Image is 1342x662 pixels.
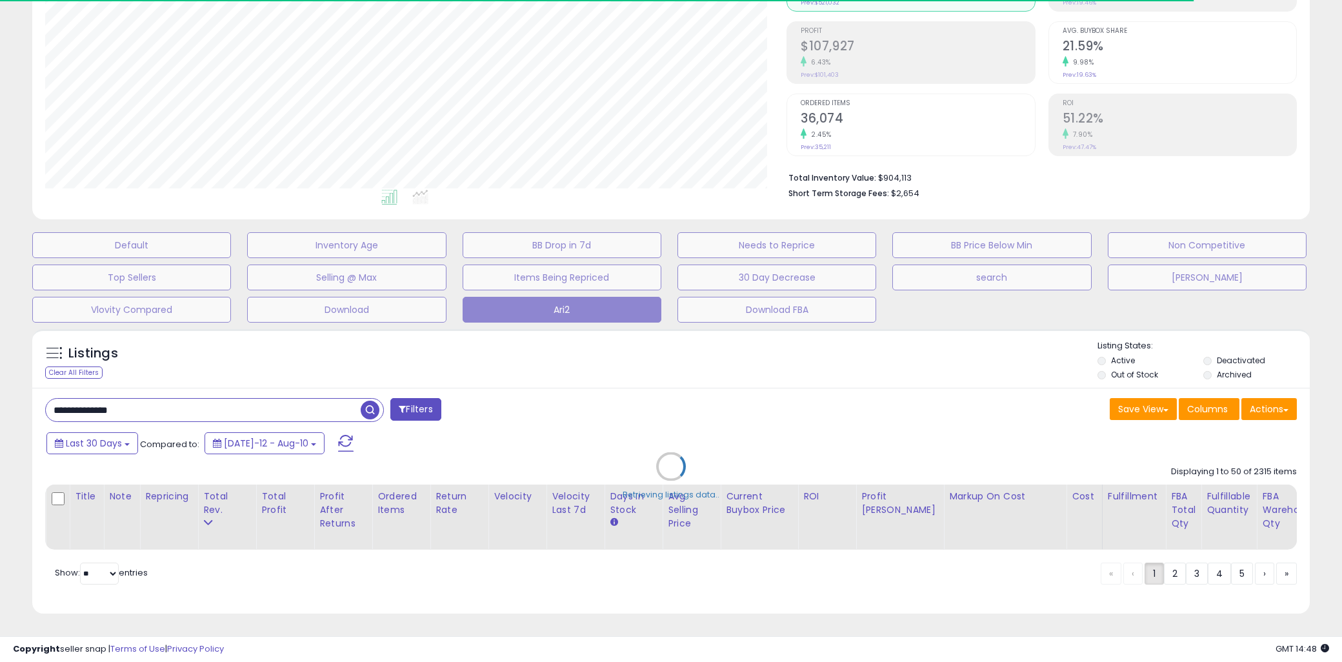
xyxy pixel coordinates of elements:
button: Vlovity Compared [32,297,231,323]
small: Prev: $101,403 [801,71,839,79]
small: 2.45% [806,130,832,139]
button: Items Being Repriced [463,265,661,290]
button: Download FBA [677,297,876,323]
h2: 21.59% [1063,39,1296,56]
b: Short Term Storage Fees: [788,188,889,199]
a: Terms of Use [110,643,165,655]
button: 30 Day Decrease [677,265,876,290]
span: $2,654 [891,187,919,199]
button: Ari2 [463,297,661,323]
button: Needs to Reprice [677,232,876,258]
strong: Copyright [13,643,60,655]
small: Prev: 35,211 [801,143,831,151]
h2: 36,074 [801,111,1034,128]
button: BB Drop in 7d [463,232,661,258]
button: Selling @ Max [247,265,446,290]
button: BB Price Below Min [892,232,1091,258]
h2: $107,927 [801,39,1034,56]
div: seller snap | | [13,643,224,656]
button: Default [32,232,231,258]
li: $904,113 [788,169,1287,185]
small: 7.90% [1068,130,1093,139]
span: Avg. Buybox Share [1063,28,1296,35]
b: Total Inventory Value: [788,172,876,183]
small: 9.98% [1068,57,1094,67]
small: 6.43% [806,57,831,67]
span: 2025-09-11 14:48 GMT [1276,643,1329,655]
button: Download [247,297,446,323]
button: Non Competitive [1108,232,1307,258]
small: Prev: 47.47% [1063,143,1096,151]
a: Privacy Policy [167,643,224,655]
h2: 51.22% [1063,111,1296,128]
span: Ordered Items [801,100,1034,107]
button: [PERSON_NAME] [1108,265,1307,290]
small: Prev: 19.63% [1063,71,1096,79]
button: Top Sellers [32,265,231,290]
button: search [892,265,1091,290]
div: Retrieving listings data.. [623,489,719,501]
span: ROI [1063,100,1296,107]
button: Inventory Age [247,232,446,258]
span: Profit [801,28,1034,35]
